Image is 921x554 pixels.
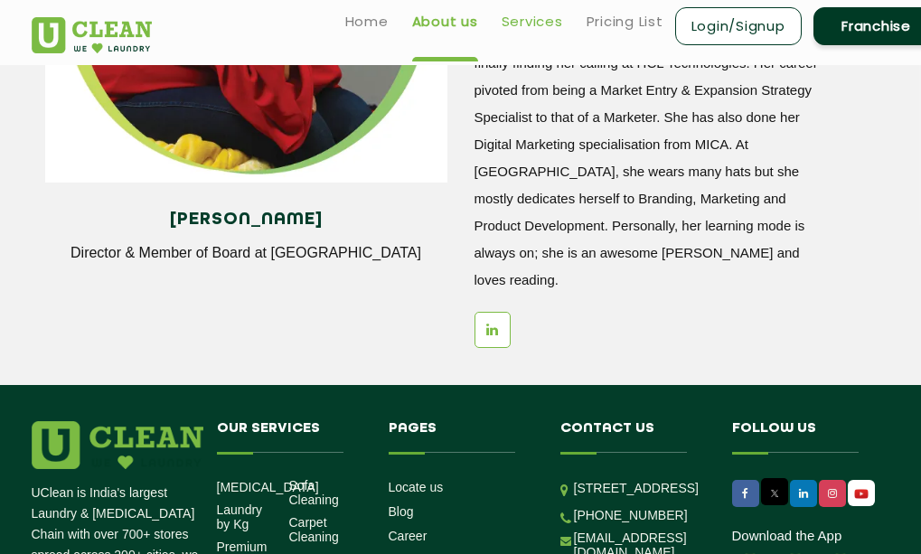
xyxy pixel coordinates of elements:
[574,508,688,522] a: [PHONE_NUMBER]
[560,421,705,454] h4: Contact us
[587,11,663,33] a: Pricing List
[32,421,203,469] img: logo.png
[217,502,276,531] a: Laundry by Kg
[389,529,428,543] a: Career
[502,11,563,33] a: Services
[289,515,348,544] a: Carpet Cleaning
[732,528,842,543] a: Download the App
[217,480,319,494] a: [MEDICAL_DATA]
[59,210,434,230] h4: [PERSON_NAME]
[59,245,434,261] p: Director & Member of Board at [GEOGRAPHIC_DATA]
[345,11,389,33] a: Home
[389,480,444,494] a: Locate us
[574,478,705,499] p: [STREET_ADDRESS]
[389,504,414,519] a: Blog
[32,17,152,53] img: UClean Laundry and Dry Cleaning
[412,11,478,33] a: About us
[675,7,802,45] a: Login/Signup
[850,484,873,503] img: UClean Laundry and Dry Cleaning
[217,421,362,454] h4: Our Services
[289,478,348,507] a: Sofa Cleaning
[389,421,533,454] h4: Pages
[732,421,890,454] h4: Follow us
